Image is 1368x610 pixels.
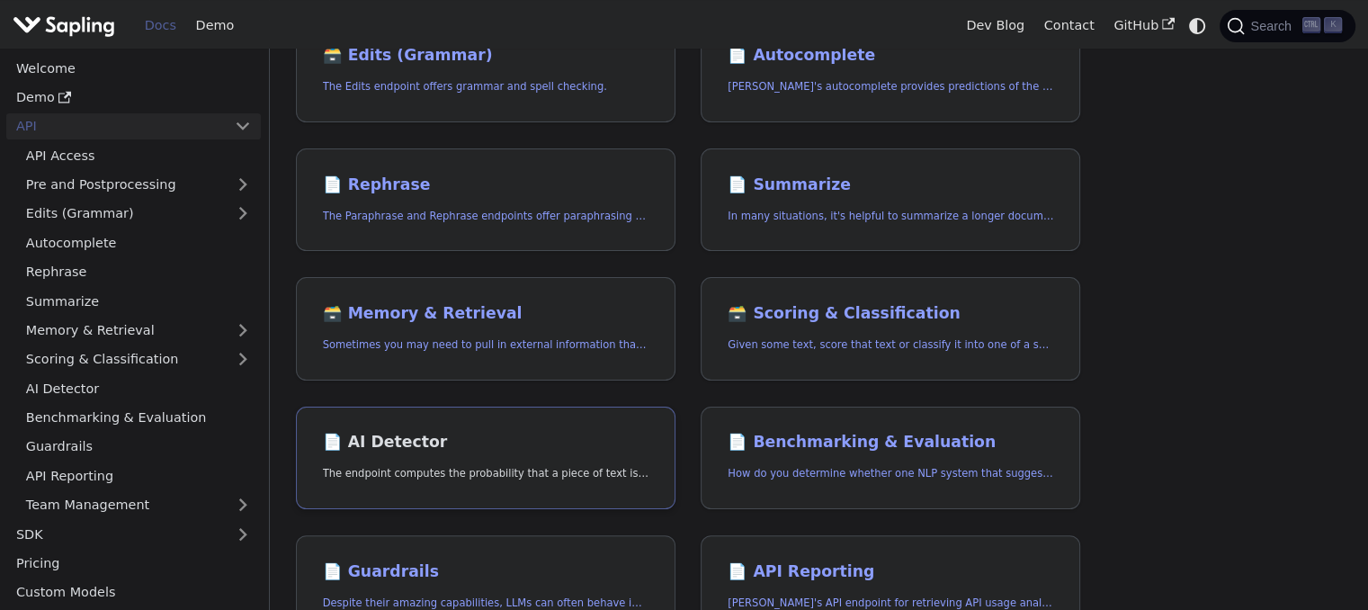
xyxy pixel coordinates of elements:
h2: Rephrase [323,175,648,195]
p: The Paraphrase and Rephrase endpoints offer paraphrasing for particular styles. [323,208,648,225]
a: 📄️ Autocomplete[PERSON_NAME]'s autocomplete provides predictions of the next few characters or words [701,20,1080,123]
a: Team Management [16,492,261,518]
button: Search (Ctrl+K) [1220,10,1355,42]
a: Pre and Postprocessing [16,172,261,198]
p: Given some text, score that text or classify it into one of a set of pre-specified categories. [728,336,1053,354]
a: AI Detector [16,375,261,401]
kbd: K [1324,17,1342,33]
h2: Benchmarking & Evaluation [728,433,1053,453]
h2: Scoring & Classification [728,304,1053,324]
button: Collapse sidebar category 'API' [225,113,261,139]
a: Scoring & Classification [16,346,261,372]
button: Switch between dark and light mode (currently system mode) [1185,13,1211,39]
p: Sometimes you may need to pull in external information that doesn't fit in the context size of an... [323,336,648,354]
a: Guardrails [16,434,261,460]
h2: Edits (Grammar) [323,46,648,66]
a: Docs [135,12,186,40]
a: Rephrase [16,259,261,285]
a: Memory & Retrieval [16,318,261,344]
p: Sapling's autocomplete provides predictions of the next few characters or words [728,78,1053,95]
a: Dev Blog [956,12,1033,40]
a: GitHub [1104,12,1184,40]
h2: Memory & Retrieval [323,304,648,324]
span: Search [1245,19,1302,33]
p: In many situations, it's helpful to summarize a longer document into a shorter, more easily diges... [728,208,1053,225]
a: Edits (Grammar) [16,201,261,227]
h2: Summarize [728,175,1053,195]
p: How do you determine whether one NLP system that suggests edits [728,465,1053,482]
a: 📄️ RephraseThe Paraphrase and Rephrase endpoints offer paraphrasing for particular styles. [296,148,675,252]
a: 🗃️ Memory & RetrievalSometimes you may need to pull in external information that doesn't fit in t... [296,277,675,381]
a: Contact [1034,12,1104,40]
a: 🗃️ Scoring & ClassificationGiven some text, score that text or classify it into one of a set of p... [701,277,1080,381]
p: The Edits endpoint offers grammar and spell checking. [323,78,648,95]
a: API Reporting [16,462,261,489]
h2: Autocomplete [728,46,1053,66]
a: 🗃️ Edits (Grammar)The Edits endpoint offers grammar and spell checking. [296,20,675,123]
h2: Guardrails [323,562,648,582]
h2: API Reporting [728,562,1053,582]
h2: AI Detector [323,433,648,453]
a: SDK [6,521,225,547]
a: API [6,113,225,139]
button: Expand sidebar category 'SDK' [225,521,261,547]
a: Summarize [16,288,261,314]
a: API Access [16,142,261,168]
a: Pricing [6,551,261,577]
a: Autocomplete [16,229,261,256]
a: Custom Models [6,579,261,606]
a: Demo [6,85,261,111]
p: The endpoint computes the probability that a piece of text is AI-generated, [323,465,648,482]
a: Welcome [6,55,261,81]
a: Benchmarking & Evaluation [16,405,261,431]
a: 📄️ Benchmarking & EvaluationHow do you determine whether one NLP system that suggests edits [701,407,1080,510]
a: Sapling.ai [13,13,121,39]
a: Demo [186,12,244,40]
a: 📄️ SummarizeIn many situations, it's helpful to summarize a longer document into a shorter, more ... [701,148,1080,252]
img: Sapling.ai [13,13,115,39]
a: 📄️ AI DetectorThe endpoint computes the probability that a piece of text is AI-generated, [296,407,675,510]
